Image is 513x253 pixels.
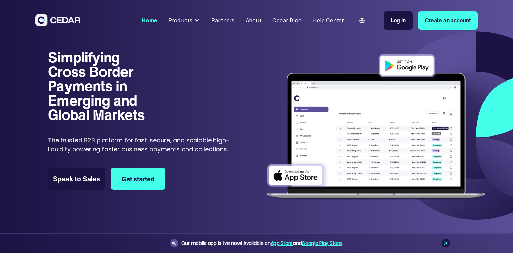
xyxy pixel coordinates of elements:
img: world icon [359,18,365,23]
a: About [243,13,264,28]
a: Home [139,13,160,28]
img: announcement [172,240,177,246]
a: Partners [209,13,237,28]
div: Partners [211,16,234,24]
div: Home [141,16,157,24]
a: Get started [111,168,165,190]
div: Products [166,13,203,27]
a: Google Play Store [302,240,342,247]
a: Cedar Blog [270,13,304,28]
div: Help Center [312,16,344,24]
div: Cedar Blog [272,16,301,24]
div: Log in [391,16,406,24]
div: Products [168,16,192,24]
img: Dashboard of transactions [262,50,490,205]
a: Speak to Sales [48,168,105,190]
a: Help Center [310,13,347,28]
a: App Store [271,240,293,247]
a: Create an account [418,11,478,30]
h1: Simplifying Cross Border Payments in Emerging and Global Markets [48,50,160,122]
p: The trusted B2B platform for fast, secure, and scalable high-liquidity powering faster business p... [48,135,234,154]
a: Log in [384,11,413,30]
div: Our mobile app is live now! Available on and . [181,239,343,248]
div: About [246,16,262,24]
